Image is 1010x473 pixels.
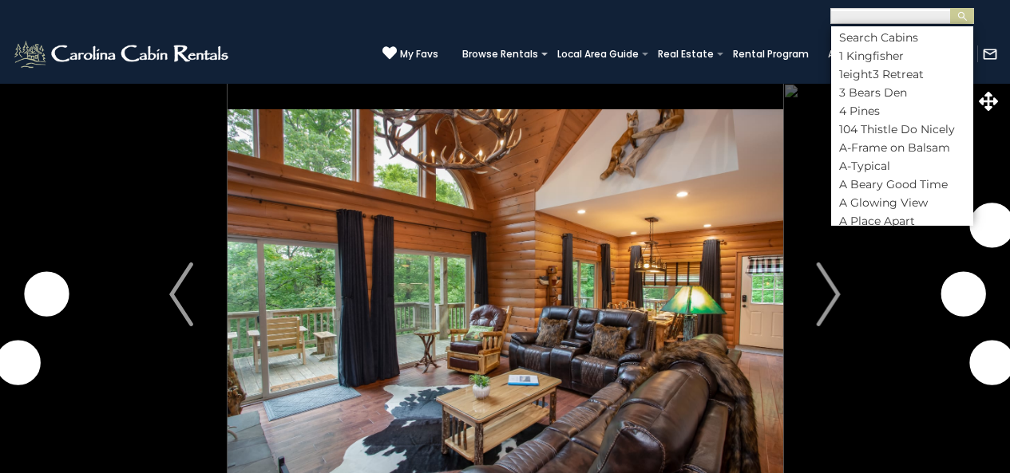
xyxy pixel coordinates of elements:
[831,49,973,63] li: 1 Kingfisher
[382,45,438,62] a: My Favs
[820,43,866,65] a: About
[12,38,233,70] img: White-1-2.png
[831,85,973,100] li: 3 Bears Den
[400,47,438,61] span: My Favs
[831,159,973,173] li: A-Typical
[650,43,722,65] a: Real Estate
[982,46,998,62] img: mail-regular-white.png
[831,177,973,191] li: A Beary Good Time
[831,140,973,155] li: A-Frame on Balsam
[725,43,817,65] a: Rental Program
[831,104,973,118] li: 4 Pines
[831,67,973,81] li: 1eight3 Retreat
[549,43,647,65] a: Local Area Guide
[169,262,193,326] img: arrow
[831,122,973,136] li: 104 Thistle Do Nicely
[817,262,841,326] img: arrow
[454,43,546,65] a: Browse Rentals
[831,195,973,210] li: A Glowing View
[831,30,973,45] li: Search Cabins
[831,214,973,228] li: A Place Apart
